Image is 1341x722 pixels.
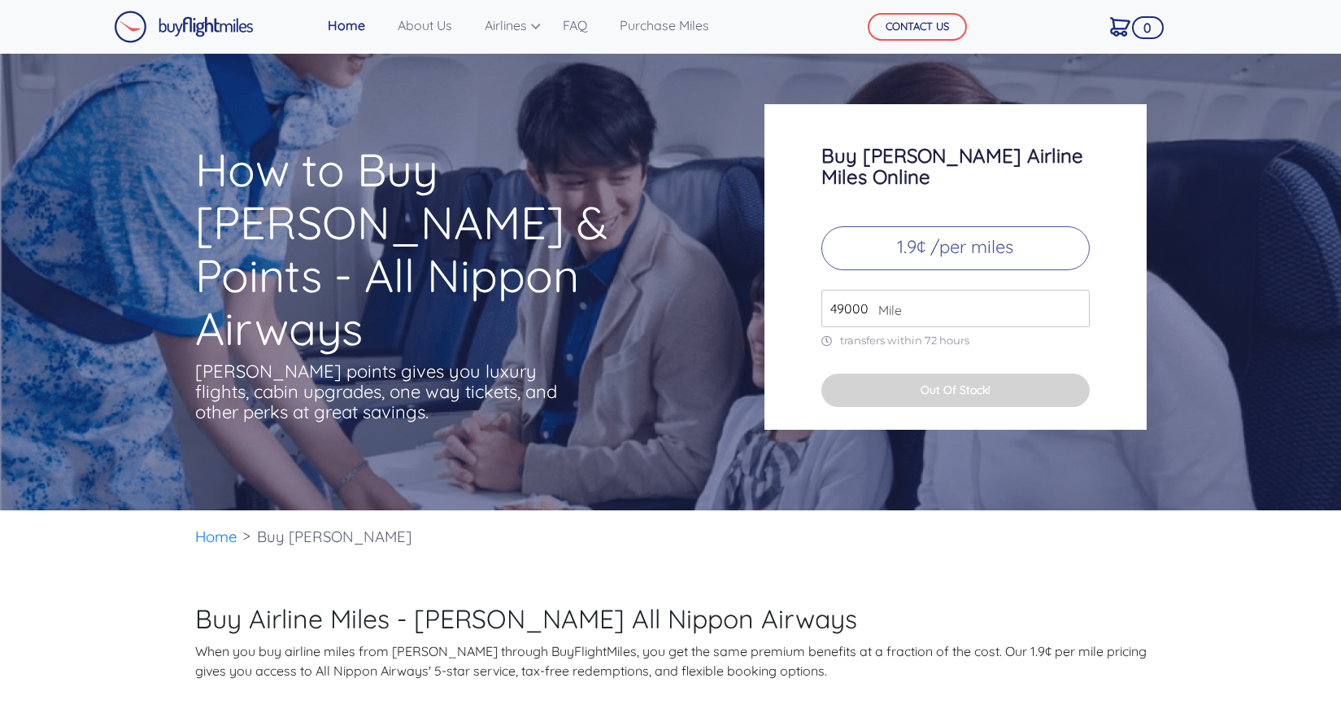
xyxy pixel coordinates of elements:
[613,9,716,42] a: Purchase Miles
[391,9,459,42] a: About Us
[114,7,254,47] a: Buy Flight Miles Logo
[249,510,420,563] li: Buy [PERSON_NAME]
[1132,16,1164,39] span: 0
[195,641,1147,680] p: When you buy airline miles from [PERSON_NAME] through BuyFlightMiles, you get the same premium be...
[821,374,1090,407] button: Out Of Stock!
[556,9,594,42] a: FAQ
[1110,17,1130,37] img: Cart
[1104,9,1137,43] a: 0
[195,361,561,422] p: [PERSON_NAME] points gives you luxury flights, cabin upgrades, one way tickets, and other perks a...
[478,9,537,42] a: Airlines
[114,11,254,43] img: Buy Flight Miles Logo
[821,145,1090,187] h3: Buy [PERSON_NAME] Airline Miles Online
[321,9,372,42] a: Home
[870,300,902,320] span: Mile
[868,13,967,41] button: CONTACT US
[821,334,1090,348] p: transfers within 72 hours
[195,603,1147,634] h2: Buy Airline Miles - [PERSON_NAME] All Nippon Airways
[195,527,237,546] a: Home
[821,226,1090,270] p: 1.9¢ /per miles
[195,143,701,355] h1: How to Buy [PERSON_NAME] & Points - All Nippon Airways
